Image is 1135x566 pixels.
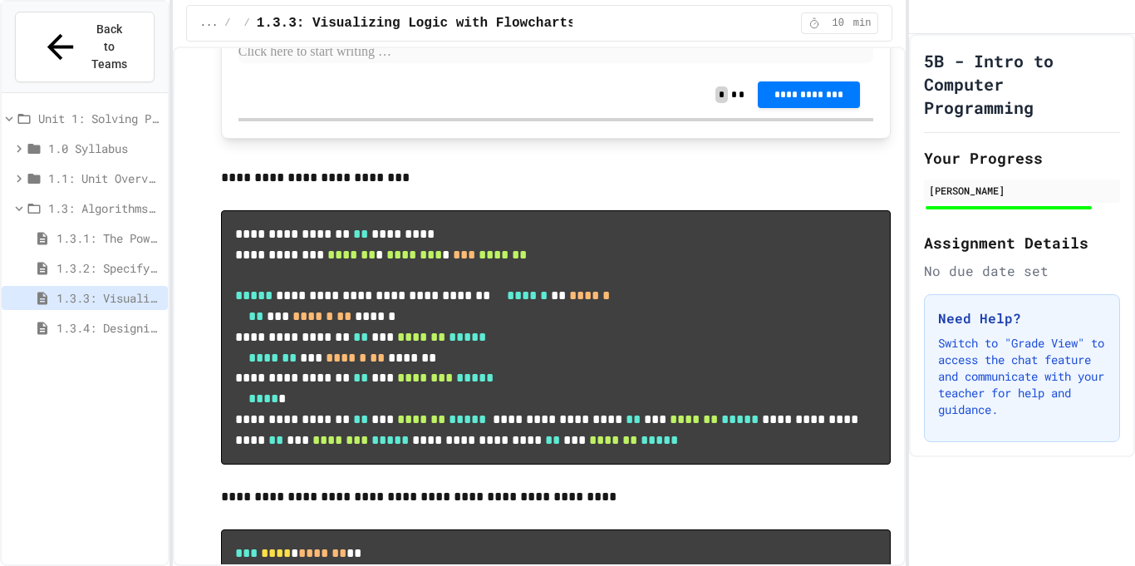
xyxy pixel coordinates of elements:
button: Back to Teams [15,12,155,82]
h1: 5B - Intro to Computer Programming [924,49,1120,119]
span: / [244,17,250,30]
span: 1.0 Syllabus [48,140,161,157]
span: / [224,17,230,30]
span: 1.3.3: Visualizing Logic with Flowcharts [57,289,161,307]
h3: Need Help? [938,308,1106,328]
div: [PERSON_NAME] [929,183,1115,198]
h2: Assignment Details [924,231,1120,254]
h2: Your Progress [924,146,1120,170]
span: 1.3.2: Specifying Ideas with Pseudocode [57,259,161,277]
span: 1.3: Algorithms - from Pseudocode to Flowcharts [48,199,161,217]
div: No due date set [924,261,1120,281]
p: Switch to "Grade View" to access the chat feature and communicate with your teacher for help and ... [938,335,1106,418]
span: 1.3.4: Designing Flowcharts [57,319,161,337]
span: 10 [825,17,852,30]
span: min [853,17,872,30]
span: 1.3.1: The Power of Algorithms [57,229,161,247]
span: 1.1: Unit Overview [48,170,161,187]
span: 1.3.3: Visualizing Logic with Flowcharts [257,13,576,33]
span: ... [200,17,219,30]
span: Back to Teams [90,21,129,73]
span: Unit 1: Solving Problems in Computer Science [38,110,161,127]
